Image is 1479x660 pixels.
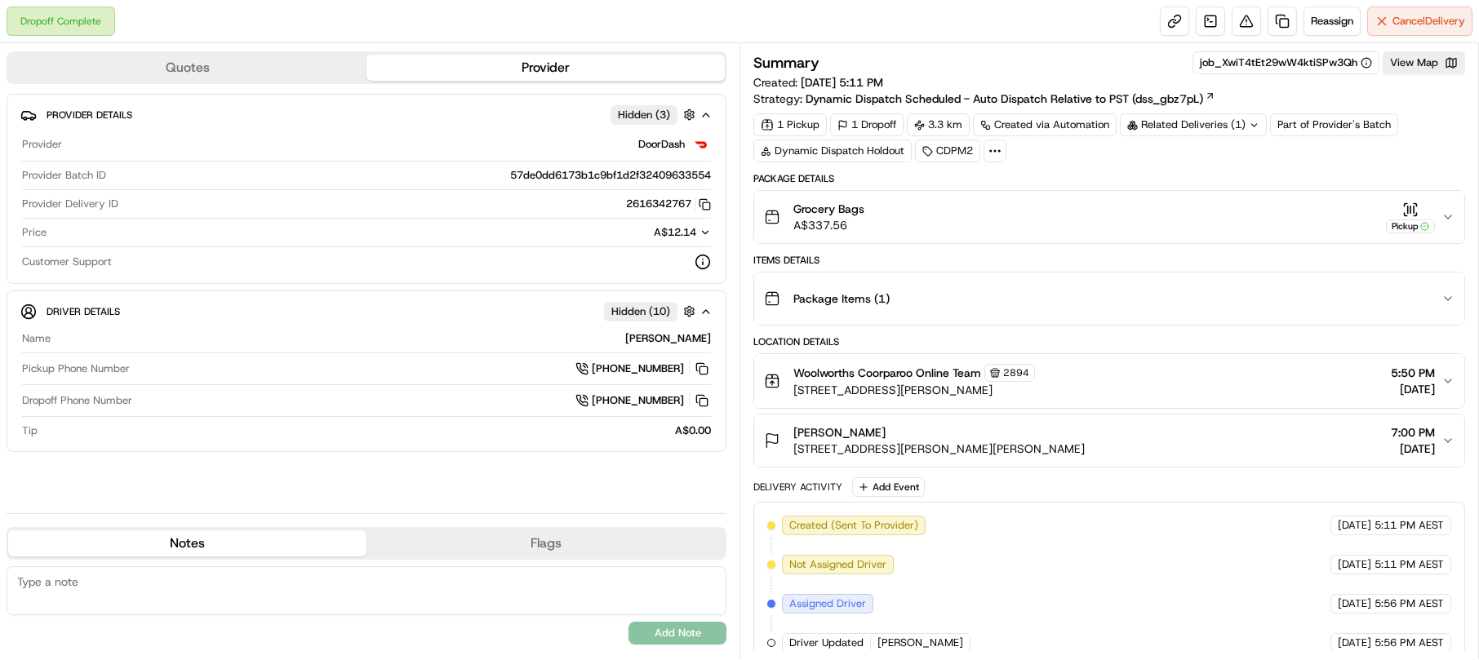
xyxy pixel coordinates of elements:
span: [DATE] [1338,636,1371,650]
div: Related Deliveries (1) [1120,113,1267,136]
span: [DATE] [1391,381,1435,397]
button: View Map [1383,51,1465,74]
button: Reassign [1304,7,1361,36]
button: Driver DetailsHidden (10) [20,298,713,325]
button: Flags [366,530,725,556]
span: [DATE] 5:11 PM [801,75,883,90]
span: [DATE] [1391,441,1435,457]
span: [STREET_ADDRESS][PERSON_NAME] [793,382,1035,398]
span: 2894 [1003,366,1029,379]
button: Package Items (1) [754,272,1464,325]
span: Dynamic Dispatch Scheduled - Auto Dispatch Relative to PST (dss_gbz7pL) [806,91,1203,107]
span: 5:50 PM [1391,365,1435,381]
div: 3.3 km [907,113,970,136]
span: Provider [22,137,62,152]
a: Dynamic Dispatch Scheduled - Auto Dispatch Relative to PST (dss_gbz7pL) [806,91,1215,107]
div: 1 Pickup [753,113,827,136]
h3: Summary [753,55,819,70]
button: Provider [366,55,725,81]
span: Provider Details [47,109,132,122]
div: Strategy: [753,91,1215,107]
button: Notes [8,530,366,556]
button: Hidden (10) [604,301,700,321]
div: [PERSON_NAME] [57,331,711,346]
a: [PHONE_NUMBER] [575,392,711,410]
span: 5:11 PM AEST [1375,518,1444,533]
span: Customer Support [22,255,112,269]
div: Items Details [753,254,1465,267]
div: Location Details [753,335,1465,348]
div: Dynamic Dispatch Holdout [753,140,912,162]
button: Hidden (3) [611,104,700,125]
div: 1 Dropoff [830,113,904,136]
button: A$12.14 [567,225,711,240]
span: Driver Details [47,305,120,318]
span: Assigned Driver [789,596,866,611]
span: Hidden ( 3 ) [618,108,670,122]
span: [PHONE_NUMBER] [592,393,684,408]
span: Price [22,225,47,240]
button: Add Event [852,477,925,497]
button: Provider DetailsHidden (3) [20,101,713,128]
div: CDPM2 [915,140,980,162]
span: Package Items ( 1 ) [793,290,890,307]
div: Delivery Activity [753,481,842,494]
a: Created via Automation [973,113,1117,136]
span: A$337.56 [793,217,864,233]
span: Woolworths Coorparoo Online Team [793,365,981,381]
span: Pickup Phone Number [22,361,130,376]
span: 5:11 PM AEST [1375,557,1444,572]
div: Package Details [753,172,1465,185]
span: 5:56 PM AEST [1375,636,1444,650]
span: [DATE] [1338,557,1371,572]
div: Pickup [1386,219,1435,233]
button: 2616342767 [626,197,711,211]
img: doordash_logo_v2.png [691,135,711,154]
span: Created (Sent To Provider) [789,518,918,533]
button: CancelDelivery [1367,7,1472,36]
button: [PERSON_NAME][STREET_ADDRESS][PERSON_NAME][PERSON_NAME]7:00 PM[DATE] [754,414,1464,467]
span: [DATE] [1338,518,1371,533]
span: Dropoff Phone Number [22,393,132,408]
span: Provider Batch ID [22,168,106,183]
button: Woolworths Coorparoo Online Team2894[STREET_ADDRESS][PERSON_NAME]5:50 PM[DATE] [754,354,1464,408]
span: Name [22,331,51,346]
span: Tip [22,423,38,438]
button: Quotes [8,55,366,81]
span: Hidden ( 10 ) [611,304,670,319]
span: Created: [753,74,883,91]
button: Pickup [1386,202,1435,233]
button: Grocery BagsA$337.56Pickup [754,191,1464,243]
div: A$0.00 [44,423,711,438]
button: job_XwiT4tEt29wW4ktiSPw3Qh [1200,55,1372,70]
span: Grocery Bags [793,201,864,217]
span: 57de0dd6173b1c9bf1d2f32409633554 [510,168,711,183]
span: [STREET_ADDRESS][PERSON_NAME][PERSON_NAME] [793,441,1085,457]
span: [DATE] [1338,596,1371,611]
span: [PERSON_NAME] [877,636,963,650]
span: Cancel Delivery [1392,14,1465,29]
span: 5:56 PM AEST [1375,596,1444,611]
span: A$12.14 [654,225,696,239]
span: Not Assigned Driver [789,557,886,572]
span: [PERSON_NAME] [793,424,886,441]
span: 7:00 PM [1391,424,1435,441]
a: [PHONE_NUMBER] [575,360,711,378]
span: Provider Delivery ID [22,197,118,211]
span: DoorDash [638,137,685,152]
span: [PHONE_NUMBER] [592,361,684,376]
span: Driver Updated [789,636,864,650]
span: Reassign [1311,14,1353,29]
